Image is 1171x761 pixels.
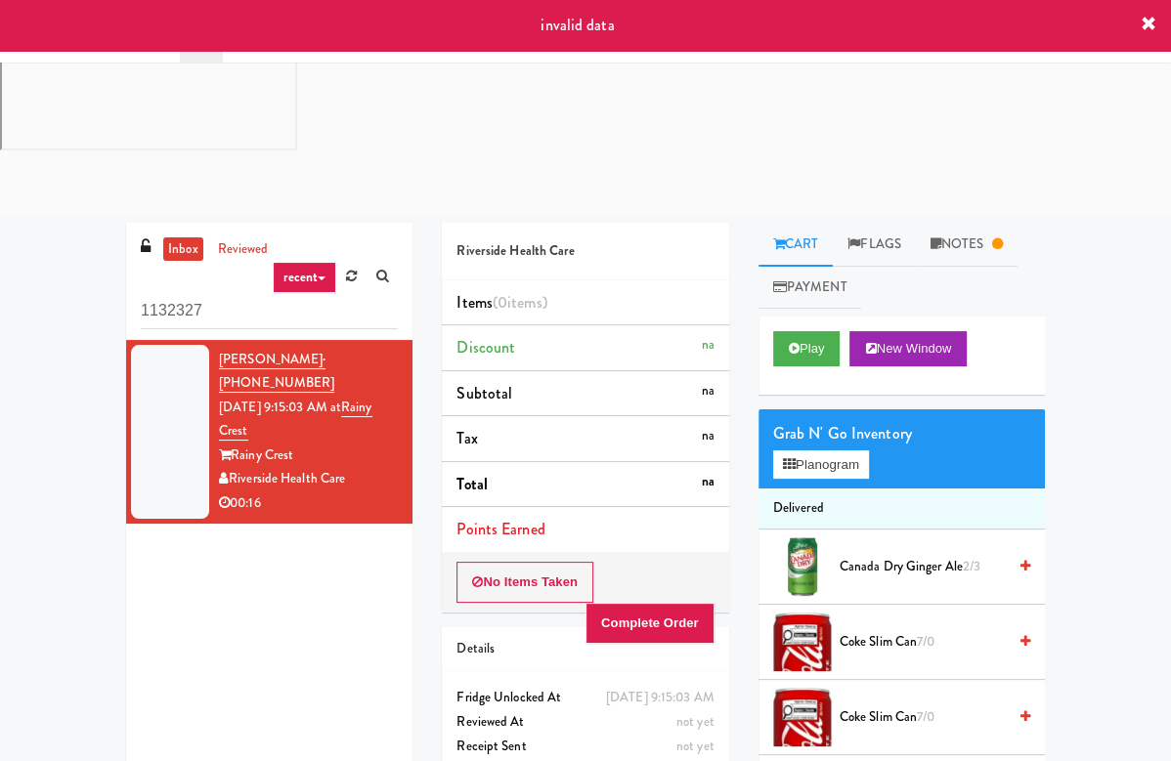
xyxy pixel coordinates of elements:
[219,444,398,468] div: Rainy Crest
[585,603,715,644] button: Complete Order
[219,398,341,416] span: [DATE] 9:15:03 AM at
[456,637,585,661] div: Details
[832,705,1030,730] div: Coke Slim Can7/0
[456,244,714,259] h5: Riverside Health Care
[676,712,715,731] span: not yet
[126,340,412,524] li: [PERSON_NAME]· [PHONE_NUMBER][DATE] 9:15:03 AM atRainy CrestRainy CrestRiverside Health Care00:16
[219,467,398,491] div: Riverside Health Care
[456,710,714,735] div: Reviewed At
[759,223,834,267] a: Cart
[456,518,544,540] span: Points Earned
[676,737,715,755] span: not yet
[759,266,862,310] a: Payment
[701,333,714,358] div: na
[219,398,372,442] a: Rainy Crest
[773,450,869,480] button: Planogram
[219,350,334,394] a: [PERSON_NAME]· [PHONE_NUMBER]
[773,419,1030,448] div: Grab N' Go Inventory
[917,632,934,651] span: 7/0
[456,291,546,314] span: Items
[916,223,1018,267] a: Notes
[849,331,967,366] button: New Window
[541,14,614,36] span: invalid data
[507,291,542,314] ng-pluralize: items
[456,686,714,710] div: Fridge Unlocked At
[141,293,398,329] input: Search vision orders
[917,707,934,726] span: 7/0
[456,427,477,449] span: Tax
[773,331,841,366] button: Play
[832,630,1030,655] div: Coke Slim Can7/0
[456,562,593,603] button: No Items Taken
[163,237,203,262] a: inbox
[493,291,547,314] span: (0 )
[456,336,515,359] span: Discount
[219,491,398,516] div: 00:16
[606,686,715,710] div: [DATE] 9:15:03 AM
[701,424,714,448] div: na
[832,555,1030,579] div: Canada Dry Ginger Ale2/3
[701,470,714,494] div: na
[840,630,1006,655] span: Coke Slim Can
[456,735,714,759] div: Receipt Sent
[963,557,980,575] span: 2/3
[273,262,337,293] a: recent
[840,705,1006,730] span: Coke Slim Can
[701,379,714,403] div: na
[456,473,488,495] span: Total
[833,223,916,267] a: Flags
[456,382,512,404] span: Subtotal
[840,555,1006,579] span: Canada Dry Ginger Ale
[759,488,1045,529] li: Delivered
[213,237,274,262] a: reviewed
